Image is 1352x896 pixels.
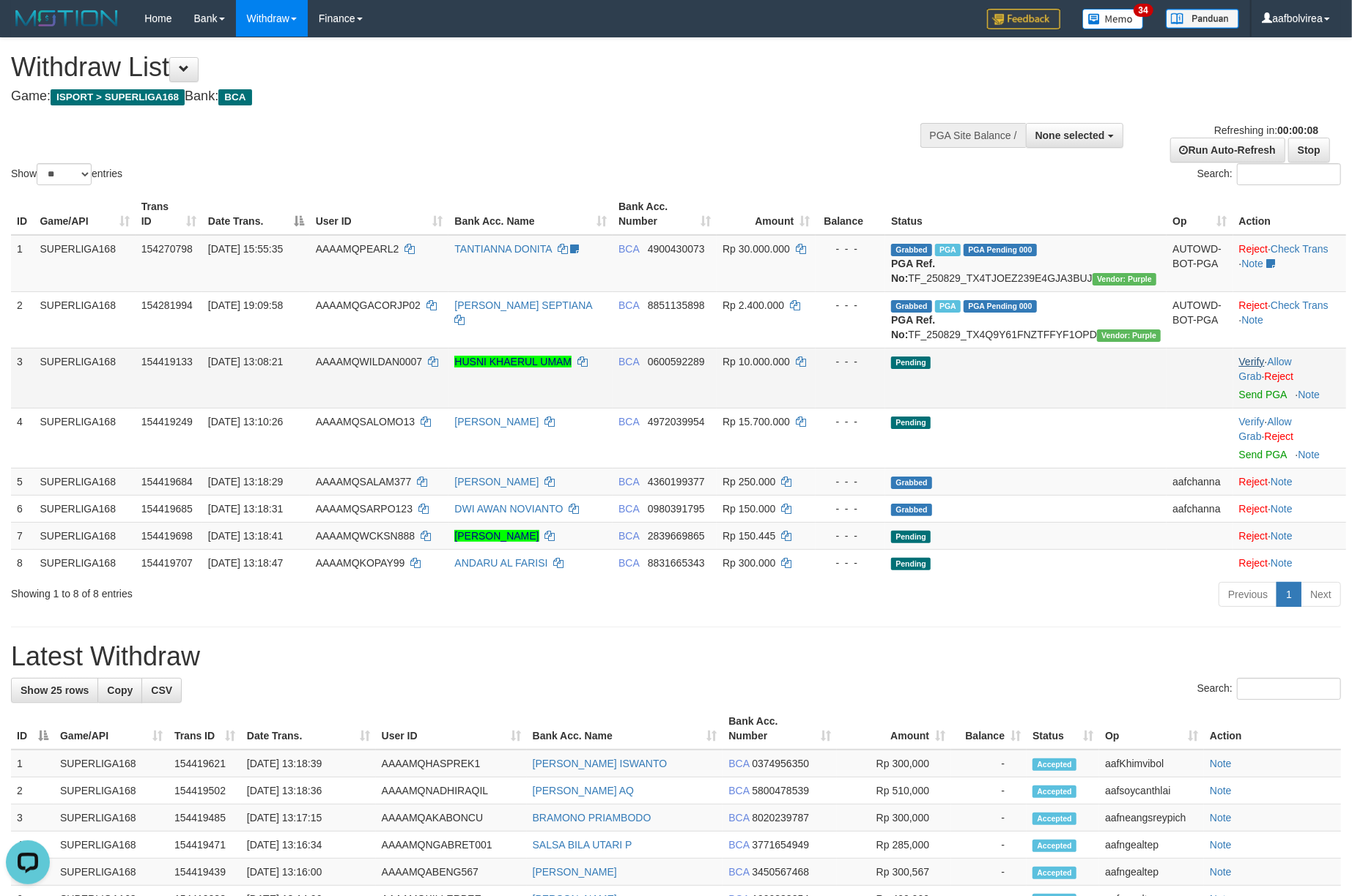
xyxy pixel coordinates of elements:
[11,549,34,576] td: 8
[837,804,951,832] td: Rp 300,000
[1233,468,1346,495] td: ·
[1301,582,1341,607] a: Next
[891,356,931,369] span: Pending
[316,299,421,311] span: AAAAMQGACORJP02
[54,832,169,859] td: SUPERLIGA168
[1134,4,1153,17] span: 34
[1170,138,1285,163] a: Run Auto-Refresh
[51,89,185,105] span: ISPORT > SUPERLIGA168
[454,476,539,488] a: [PERSON_NAME]
[316,530,415,542] span: AAAAMQWCKSN888
[454,416,539,428] a: [PERSON_NAME]
[1026,123,1123,148] button: None selected
[1233,408,1346,468] td: · ·
[208,356,283,367] span: [DATE] 13:08:21
[141,356,193,367] span: 154419133
[34,291,135,348] td: SUPERLIGA168
[1167,235,1233,292] td: AUTOWD-BOT-PGA
[1210,866,1232,878] a: Note
[136,193,202,235] th: Trans ID: activate to sort column ascending
[533,812,651,824] a: BRAMONO PRIAMBODO
[1271,476,1293,488] a: Note
[752,866,809,878] span: Copy 3450567468 to clipboard
[107,684,133,696] span: Copy
[1239,476,1268,488] a: Reject
[169,832,241,859] td: 154419471
[1242,258,1264,269] a: Note
[11,580,553,601] div: Showing 1 to 8 of 8 entries
[935,300,961,313] span: Marked by aafnonsreyleab
[1099,777,1204,804] td: aafsoycanthlai
[837,750,951,777] td: Rp 300,000
[1271,557,1293,569] a: Note
[951,859,1027,886] td: -
[1099,804,1204,832] td: aafneangsreypich
[821,354,879,369] div: - - -
[141,530,193,542] span: 154419698
[241,832,376,859] td: [DATE] 13:16:34
[34,522,135,549] td: SUPERLIGA168
[1233,235,1346,292] td: · ·
[34,495,135,522] td: SUPERLIGA168
[34,348,135,408] td: SUPERLIGA168
[141,678,182,703] a: CSV
[11,7,122,29] img: MOTION_logo.png
[891,300,932,313] span: Grabbed
[648,299,705,311] span: Copy 8851135898 to clipboard
[21,684,89,696] span: Show 25 rows
[11,777,54,804] td: 2
[1288,138,1330,163] a: Stop
[837,832,951,859] td: Rp 285,000
[964,300,1037,313] span: PGA Pending
[1093,273,1156,285] span: Vendor URL: https://trx4.1velocity.biz
[169,750,241,777] td: 154419621
[54,708,169,750] th: Game/API: activate to sort column ascending
[316,476,412,488] span: AAAAMQSALAM377
[891,258,935,284] b: PGA Ref. No:
[241,804,376,832] td: [DATE] 13:17:15
[1233,348,1346,408] td: · ·
[11,348,34,408] td: 3
[241,750,376,777] td: [DATE] 13:18:39
[837,708,951,750] th: Amount: activate to sort column ascending
[454,557,547,569] a: ANDARU AL FARISI
[951,750,1027,777] td: -
[1233,291,1346,348] td: · ·
[54,859,169,886] td: SUPERLIGA168
[1166,9,1239,29] img: panduan.png
[728,812,749,824] span: BCA
[454,356,572,367] a: HUSNI KHAERUL UMAM
[728,839,749,851] span: BCA
[1271,530,1293,542] a: Note
[141,416,193,428] span: 154419249
[1035,130,1105,141] span: None selected
[648,503,705,515] span: Copy 0980391795 to clipboard
[1219,582,1277,607] a: Previous
[1233,522,1346,549] td: ·
[54,750,169,777] td: SUPERLIGA168
[1033,867,1076,879] span: Accepted
[208,530,283,542] span: [DATE] 13:18:41
[648,356,705,367] span: Copy 0600592289 to clipboard
[723,243,790,255] span: Rp 30.000.000
[218,89,251,105] span: BCA
[723,356,790,367] span: Rp 10.000.000
[11,193,34,235] th: ID
[752,758,809,769] span: Copy 0374956350 to clipboard
[891,244,932,256] span: Grabbed
[1299,389,1320,400] a: Note
[527,708,723,750] th: Bank Acc. Name: activate to sort column ascending
[376,777,527,804] td: AAAAMQNADHIRAQIL
[951,804,1027,832] td: -
[728,785,749,796] span: BCA
[11,53,887,82] h1: Withdraw List
[1265,370,1294,382] a: Reject
[208,299,283,311] span: [DATE] 19:09:58
[533,758,668,769] a: [PERSON_NAME] ISWANTO
[169,708,241,750] th: Trans ID: activate to sort column ascending
[964,244,1037,256] span: PGA Pending
[752,839,809,851] span: Copy 3771654949 to clipboard
[1239,389,1287,400] a: Send PGA
[151,684,172,696] span: CSV
[752,812,809,824] span: Copy 8020239787 to clipboard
